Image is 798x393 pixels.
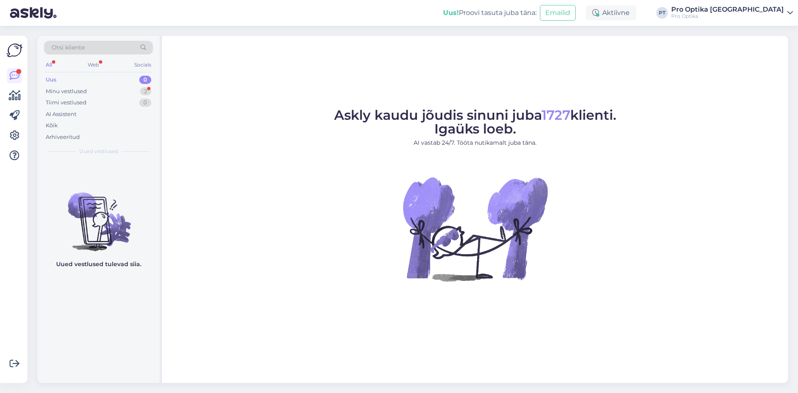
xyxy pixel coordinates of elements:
div: 2 [140,87,151,96]
div: Aktiivne [586,5,636,20]
div: Kõik [46,121,58,130]
b: Uus! [443,9,459,17]
p: AI vastab 24/7. Tööta nutikamalt juba täna. [334,138,616,147]
div: All [44,59,54,70]
div: AI Assistent [46,110,76,119]
div: Web [86,59,101,70]
div: Uus [46,76,57,84]
div: 0 [139,99,151,107]
div: PT [656,7,668,19]
span: Otsi kliente [52,43,85,52]
img: No Chat active [400,154,550,304]
div: Pro Optika [671,13,784,20]
span: 1727 [542,107,570,123]
a: Pro Optika [GEOGRAPHIC_DATA]Pro Optika [671,6,793,20]
div: Socials [133,59,153,70]
div: Proovi tasuta juba täna: [443,8,537,18]
button: Emailid [540,5,576,21]
span: Uued vestlused [79,148,118,155]
img: Askly Logo [7,42,22,58]
div: Minu vestlused [46,87,87,96]
span: Askly kaudu jõudis sinuni juba klienti. Igaüks loeb. [334,107,616,137]
div: Arhiveeritud [46,133,80,141]
div: Tiimi vestlused [46,99,86,107]
p: Uued vestlused tulevad siia. [56,260,141,269]
div: Pro Optika [GEOGRAPHIC_DATA] [671,6,784,13]
img: No chats [37,178,160,252]
div: 0 [139,76,151,84]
